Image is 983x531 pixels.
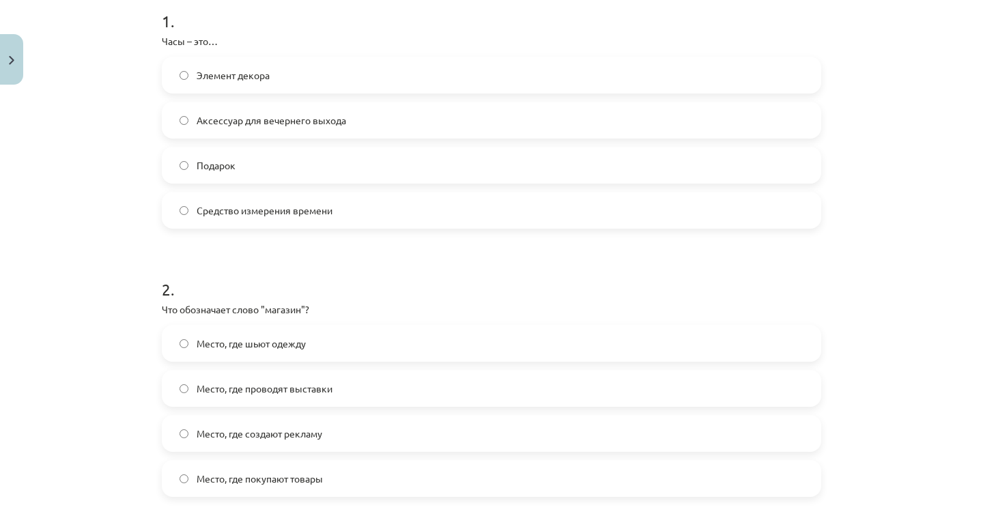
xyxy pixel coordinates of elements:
span: Место, где создают рекламу [197,427,322,441]
p: Часы – это… [162,34,821,48]
span: Подарок [197,158,236,173]
p: Что обозначает слово "магазин"? [162,302,821,317]
input: Место, где покупают товары [180,474,188,483]
span: Место, где проводят выставки [197,382,332,396]
span: Аксессуар для вечернего выхода [197,113,346,128]
span: Место, где шьют одежду [197,336,306,351]
input: Место, где проводят выставки [180,384,188,393]
input: Подарок [180,161,188,170]
input: Элемент декора [180,71,188,80]
h1: 2 . [162,256,821,298]
input: Место, где шьют одежду [180,339,188,348]
img: icon-close-lesson-0947bae3869378f0d4975bcd49f059093ad1ed9edebbc8119c70593378902aed.svg [9,56,14,65]
input: Аксессуар для вечернего выхода [180,116,188,125]
span: Место, где покупают товары [197,472,323,486]
span: Элемент декора [197,68,270,83]
input: Место, где создают рекламу [180,429,188,438]
input: Средство измерения времени [180,206,188,215]
span: Средство измерения времени [197,203,332,218]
